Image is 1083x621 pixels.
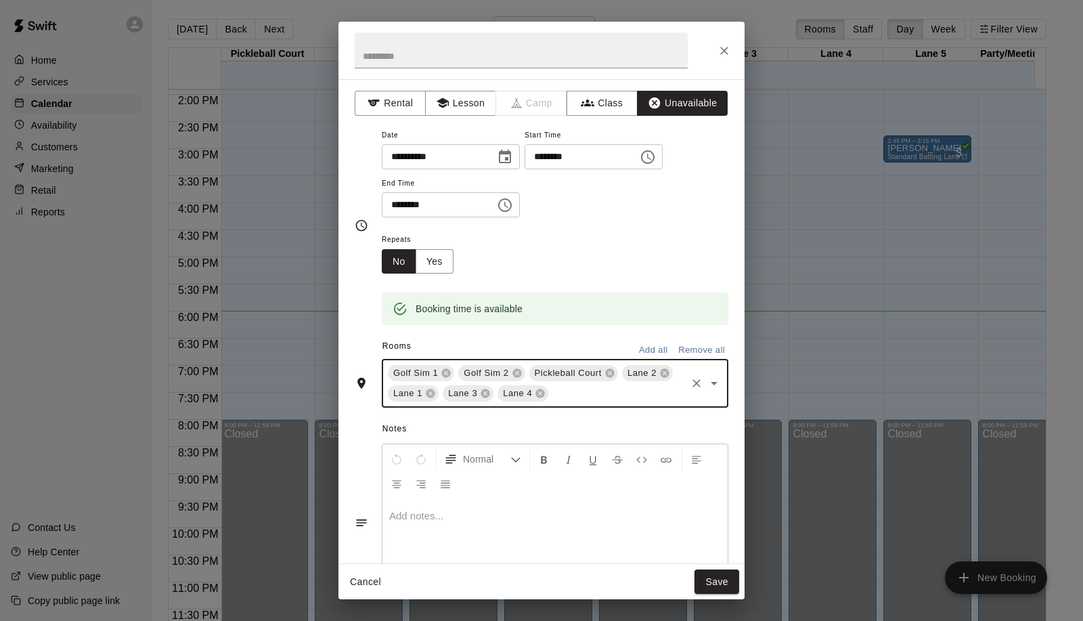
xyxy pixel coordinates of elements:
div: Golf Sim 1 [388,365,454,381]
svg: Rooms [355,377,368,390]
button: Choose time, selected time is 8:00 PM [491,192,518,219]
button: Class [567,91,638,116]
span: Lane 3 [443,387,483,400]
div: outlined button group [382,249,454,274]
button: Cancel [344,570,387,595]
span: End Time [382,175,520,193]
button: Choose time, selected time is 6:00 PM [634,144,661,171]
span: Lane 1 [388,387,428,400]
button: Insert Code [630,447,653,471]
button: Left Align [685,447,708,471]
div: Golf Sim 2 [458,365,525,381]
div: Lane 3 [443,385,493,402]
span: Lane 4 [498,387,537,400]
span: Start Time [525,127,663,145]
svg: Timing [355,219,368,232]
button: Justify Align [434,471,457,496]
span: Camps can only be created in the Services page [496,91,567,116]
button: Format Bold [533,447,556,471]
button: Undo [385,447,408,471]
button: Right Align [410,471,433,496]
button: Format Italics [557,447,580,471]
span: Golf Sim 1 [388,366,443,380]
span: Date [382,127,520,145]
button: Rental [355,91,426,116]
button: Clear [687,374,706,393]
span: Golf Sim 2 [458,366,514,380]
span: Lane 2 [622,366,662,380]
button: Save [694,570,739,595]
button: Close [712,39,736,63]
button: Yes [416,249,454,274]
button: Formatting Options [439,447,527,471]
button: Open [705,374,724,393]
span: Pickleball Court [529,366,607,380]
span: Repeats [382,231,464,249]
button: Add all [632,340,675,361]
div: Lane 4 [498,385,548,402]
svg: Notes [355,516,368,530]
button: Format Strikethrough [606,447,629,471]
div: Lane 1 [388,385,439,402]
span: Normal [463,452,510,466]
div: Pickleball Court [529,365,618,381]
button: Lesson [425,91,496,116]
button: Format Underline [581,447,604,471]
button: No [382,249,416,274]
button: Center Align [385,471,408,496]
button: Unavailable [637,91,728,116]
button: Choose date, selected date is Oct 11, 2025 [491,144,518,171]
button: Redo [410,447,433,471]
div: Booking time is available [416,297,523,321]
button: Remove all [675,340,728,361]
div: Lane 2 [622,365,673,381]
button: Insert Link [655,447,678,471]
span: Notes [382,419,728,440]
span: Rooms [382,341,412,351]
